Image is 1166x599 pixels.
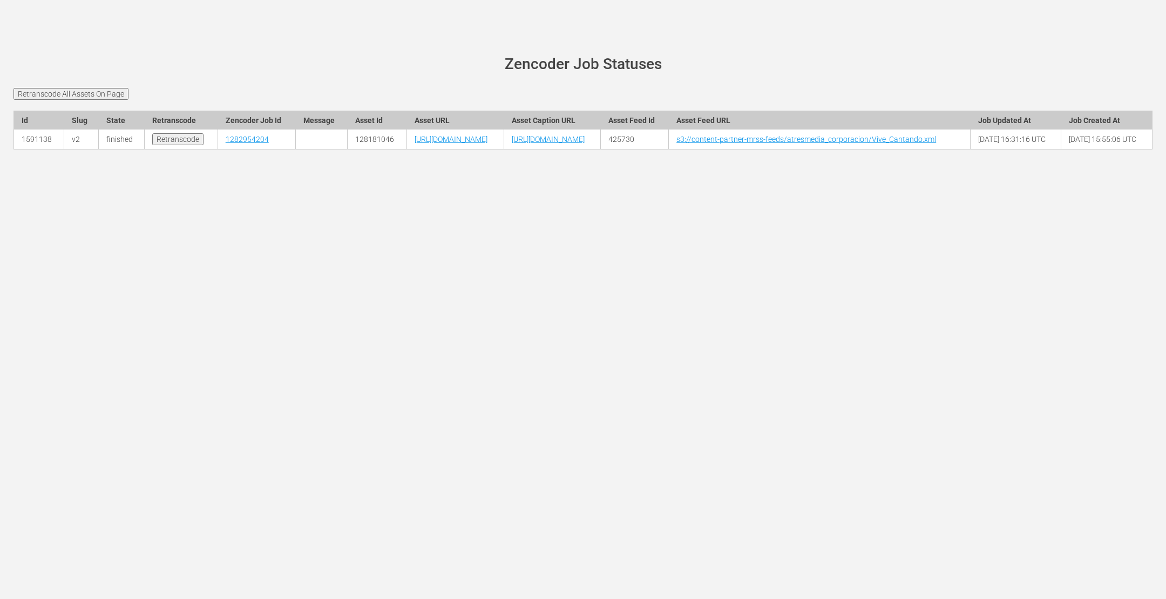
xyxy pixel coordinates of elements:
th: Job Created At [1061,111,1153,130]
th: Asset URL [407,111,504,130]
th: Zencoder Job Id [218,111,296,130]
a: 1282954204 [226,135,269,144]
a: [URL][DOMAIN_NAME] [512,135,585,144]
a: s3://content-partner-mrss-feeds/atresmedia_corporacion/Vive_Cantando.xml [676,135,936,144]
td: 1591138 [14,130,64,149]
th: Asset Id [347,111,407,130]
th: Slug [64,111,99,130]
h1: Zencoder Job Statuses [29,56,1137,73]
th: Asset Feed Id [601,111,669,130]
input: Retranscode All Assets On Page [13,88,128,100]
input: Retranscode [152,133,204,145]
th: Job Updated At [970,111,1061,130]
a: [URL][DOMAIN_NAME] [415,135,487,144]
th: Asset Feed URL [669,111,970,130]
td: finished [98,130,144,149]
th: Asset Caption URL [504,111,601,130]
td: 425730 [601,130,669,149]
td: [DATE] 15:55:06 UTC [1061,130,1153,149]
td: 128181046 [347,130,407,149]
td: v2 [64,130,99,149]
td: [DATE] 16:31:16 UTC [970,130,1061,149]
th: State [98,111,144,130]
th: Message [296,111,347,130]
th: Id [14,111,64,130]
th: Retranscode [144,111,218,130]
